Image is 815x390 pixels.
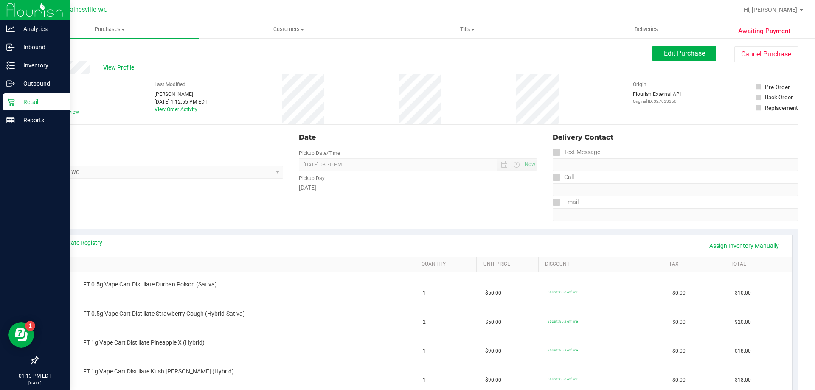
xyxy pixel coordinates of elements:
span: 2 [423,318,426,326]
span: 80cart: 80% off line [548,377,578,381]
span: FT 0.5g Vape Cart Distillate Strawberry Cough (Hybrid-Sativa) [83,310,245,318]
a: Discount [545,261,659,268]
span: 1 [423,289,426,297]
a: Total [731,261,782,268]
input: Format: (999) 999-9999 [553,158,798,171]
span: 1 [423,376,426,384]
a: Assign Inventory Manually [704,238,784,253]
span: 80cart: 80% off line [548,348,578,352]
button: Edit Purchase [652,46,716,61]
inline-svg: Analytics [6,25,15,33]
span: $18.00 [735,376,751,384]
div: Pre-Order [765,83,790,91]
div: Date [299,132,537,143]
span: $0.00 [672,376,686,384]
span: 80cart: 80% off line [548,290,578,294]
span: Hi, [PERSON_NAME]! [744,6,799,13]
a: View Order Activity [155,107,197,112]
span: Tills [378,25,556,33]
button: Cancel Purchase [734,46,798,62]
span: $18.00 [735,347,751,355]
div: Location [37,132,283,143]
inline-svg: Retail [6,98,15,106]
label: Last Modified [155,81,185,88]
span: Purchases [20,25,199,33]
p: Reports [15,115,66,125]
span: $50.00 [485,318,501,326]
iframe: Resource center [8,322,34,348]
a: View State Registry [51,238,102,247]
div: [PERSON_NAME] [155,90,208,98]
span: $10.00 [735,289,751,297]
p: [DATE] [4,380,66,386]
inline-svg: Inventory [6,61,15,70]
span: Awaiting Payment [738,26,790,36]
p: Inventory [15,60,66,70]
iframe: Resource center unread badge [25,321,35,331]
label: Pickup Day [299,174,325,182]
a: Customers [199,20,378,38]
p: Outbound [15,79,66,89]
span: Deliveries [623,25,669,33]
span: $50.00 [485,289,501,297]
span: FT 1g Vape Cart Distillate Kush [PERSON_NAME] (Hybrid) [83,368,234,376]
p: Original ID: 327033350 [633,98,681,104]
a: Deliveries [557,20,736,38]
a: Purchases [20,20,199,38]
span: View Profile [103,63,137,72]
label: Text Message [553,146,600,158]
div: Back Order [765,93,793,101]
span: $0.00 [672,318,686,326]
span: $20.00 [735,318,751,326]
span: $90.00 [485,376,501,384]
span: 1 [423,347,426,355]
inline-svg: Inbound [6,43,15,51]
span: Customers [200,25,377,33]
div: Delivery Contact [553,132,798,143]
label: Call [553,171,574,183]
span: FT 1g Vape Cart Distillate Pineapple X (Hybrid) [83,339,205,347]
label: Email [553,196,579,208]
div: [DATE] [299,183,537,192]
p: 01:13 PM EDT [4,372,66,380]
span: $90.00 [485,347,501,355]
a: Tills [378,20,556,38]
a: Unit Price [483,261,535,268]
span: Edit Purchase [664,49,705,57]
inline-svg: Outbound [6,79,15,88]
span: 80cart: 80% off line [548,319,578,323]
span: $0.00 [672,289,686,297]
a: SKU [50,261,411,268]
p: Retail [15,97,66,107]
inline-svg: Reports [6,116,15,124]
label: Origin [633,81,646,88]
div: [DATE] 1:12:55 PM EDT [155,98,208,106]
p: Analytics [15,24,66,34]
a: Tax [669,261,721,268]
a: Quantity [422,261,473,268]
span: FT 0.5g Vape Cart Distillate Durban Poison (Sativa) [83,281,217,289]
p: Inbound [15,42,66,52]
span: Gainesville WC [66,6,107,14]
label: Pickup Date/Time [299,149,340,157]
input: Format: (999) 999-9999 [553,183,798,196]
div: Flourish External API [633,90,681,104]
div: Replacement [765,104,798,112]
span: $0.00 [672,347,686,355]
